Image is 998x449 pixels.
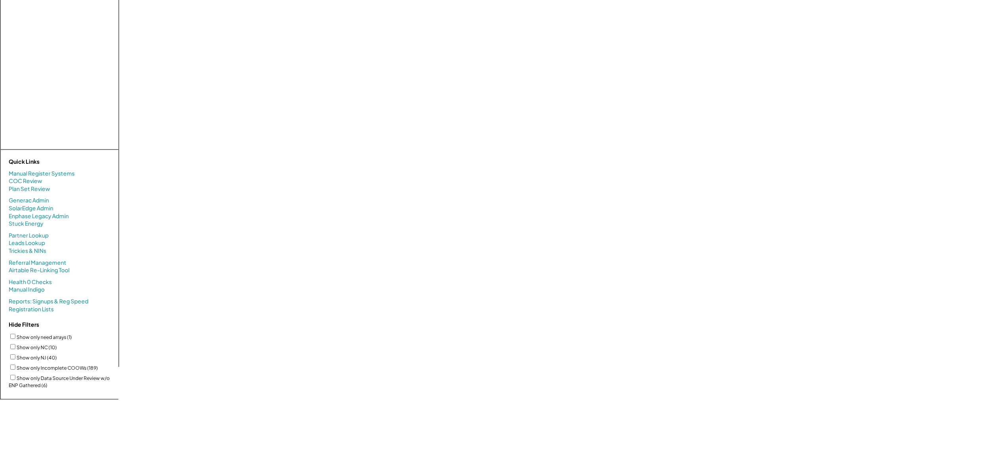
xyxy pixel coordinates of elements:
[9,177,42,185] a: COC Review
[9,247,46,255] a: Trickies & NINs
[9,286,45,294] a: Manual Indigo
[17,365,98,371] label: Show only Incomplete COOWs (189)
[17,355,57,361] label: Show only NJ (40)
[9,321,39,328] strong: Hide Filters
[9,196,49,204] a: Generac Admin
[9,305,54,313] a: Registration Lists
[9,232,49,239] a: Partner Lookup
[17,334,72,340] label: Show only need arrays (1)
[9,212,69,220] a: Enphase Legacy Admin
[9,204,53,212] a: SolarEdge Admin
[17,344,57,350] label: Show only NC (10)
[9,278,52,286] a: Health 0 Checks
[9,239,45,247] a: Leads Lookup
[9,297,88,305] a: Reports: Signups & Reg Speed
[9,259,66,267] a: Referral Management
[9,170,75,178] a: Manual Register Systems
[9,375,110,388] label: Show only Data Source Under Review w/o ENP Gathered (6)
[9,158,88,166] div: Quick Links
[9,185,50,193] a: Plan Set Review
[9,266,69,274] a: Airtable Re-Linking Tool
[9,220,43,228] a: Stuck Energy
